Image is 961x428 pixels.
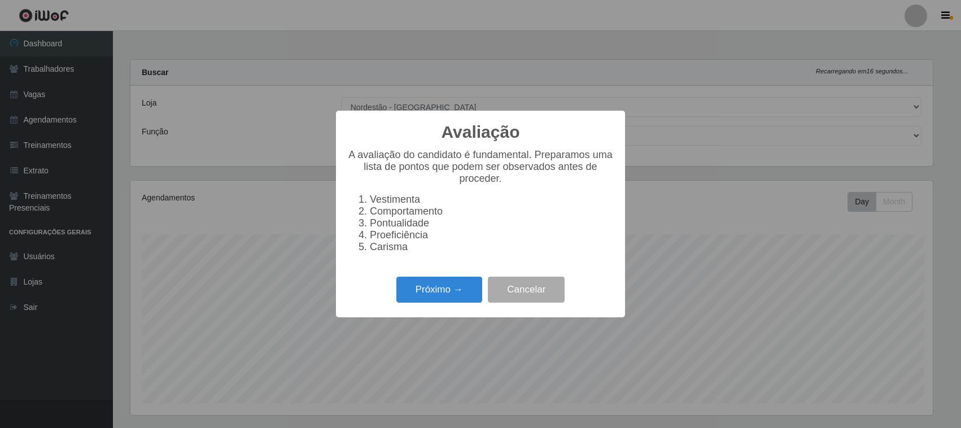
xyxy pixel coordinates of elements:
[370,206,614,217] li: Comportamento
[370,217,614,229] li: Pontualidade
[442,122,520,142] h2: Avaliação
[488,277,565,303] button: Cancelar
[347,149,614,185] p: A avaliação do candidato é fundamental. Preparamos uma lista de pontos que podem ser observados a...
[396,277,482,303] button: Próximo →
[370,194,614,206] li: Vestimenta
[370,229,614,241] li: Proeficiência
[370,241,614,253] li: Carisma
